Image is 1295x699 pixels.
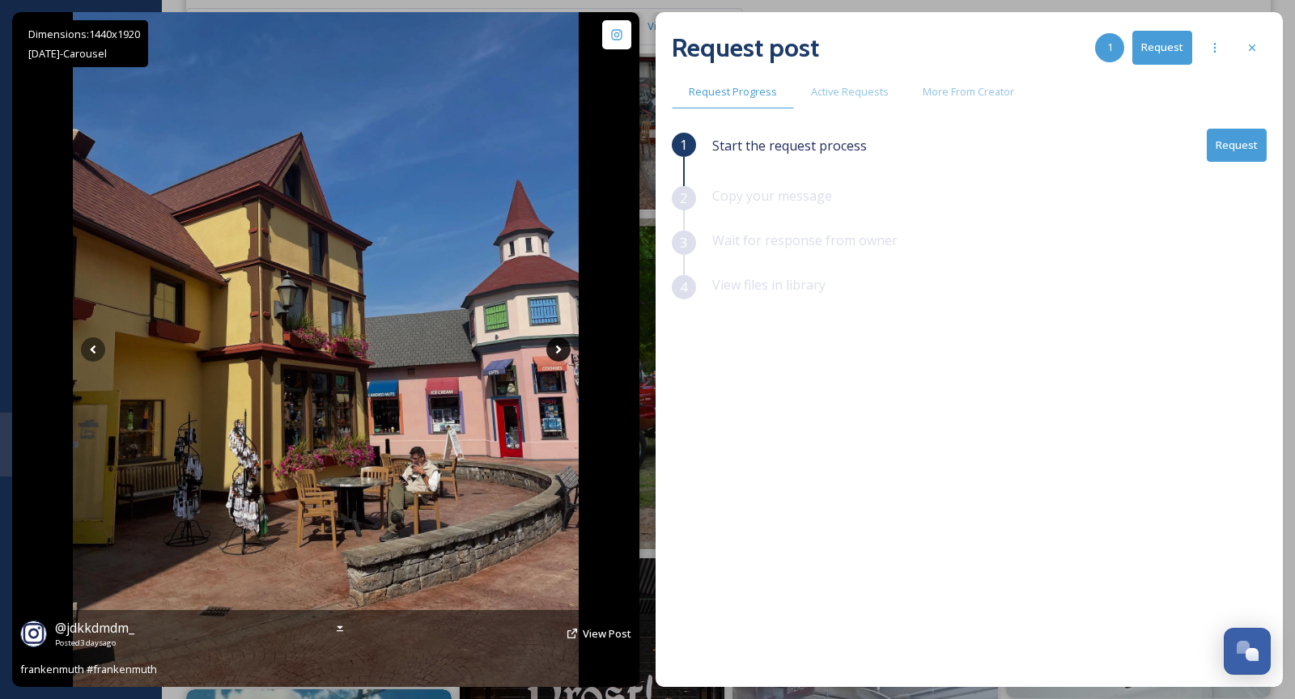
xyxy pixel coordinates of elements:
span: 1 [680,135,687,155]
span: Start the request process [712,136,867,155]
a: @jdkkdmdm_ [55,618,134,638]
button: Request [1207,129,1267,162]
a: View Post [583,626,631,642]
span: Request Progress [689,84,777,100]
span: View files in library [712,276,826,294]
span: View Post [583,626,631,641]
span: 1 [1107,40,1113,55]
button: Open Chat [1224,628,1271,675]
span: More From Creator [923,84,1014,100]
span: Wait for response from owner [712,231,898,249]
h2: Request post [672,28,819,67]
span: Active Requests [811,84,889,100]
button: Request [1132,31,1192,64]
span: @ jdkkdmdm_ [55,619,134,637]
img: frankenmuth #frankenmuth [73,12,580,687]
span: 4 [680,277,687,297]
span: Copy your message [712,187,832,205]
span: frankenmuth #frankenmuth [20,662,157,676]
span: Posted 3 days ago [55,638,134,649]
span: 3 [680,233,687,252]
span: 2 [680,189,687,208]
span: Dimensions: 1440 x 1920 [28,27,140,41]
span: [DATE] - Carousel [28,46,107,61]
